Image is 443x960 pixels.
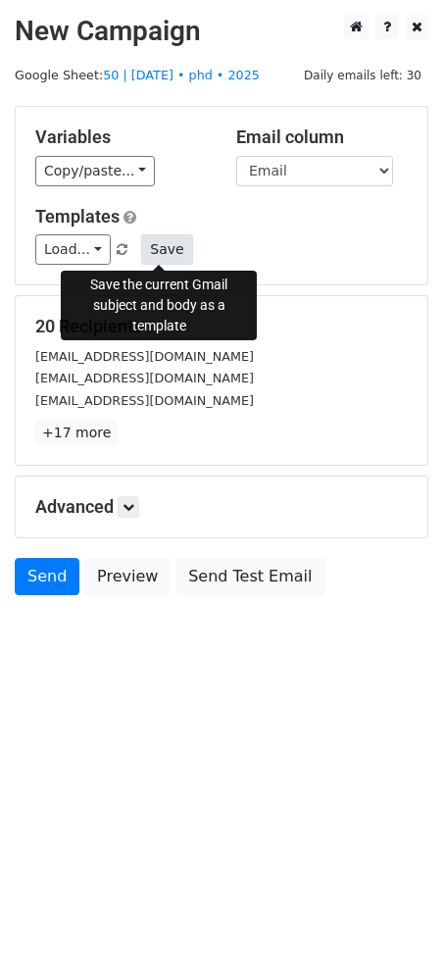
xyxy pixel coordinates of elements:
[84,558,171,595] a: Preview
[236,126,408,148] h5: Email column
[141,234,192,265] button: Save
[61,271,257,340] div: Save the current Gmail subject and body as a template
[297,65,428,86] span: Daily emails left: 30
[35,206,120,227] a: Templates
[35,126,207,148] h5: Variables
[15,558,79,595] a: Send
[35,421,118,445] a: +17 more
[35,393,254,408] small: [EMAIL_ADDRESS][DOMAIN_NAME]
[35,371,254,385] small: [EMAIL_ADDRESS][DOMAIN_NAME]
[35,316,408,337] h5: 20 Recipients
[35,349,254,364] small: [EMAIL_ADDRESS][DOMAIN_NAME]
[15,68,260,82] small: Google Sheet:
[297,68,428,82] a: Daily emails left: 30
[35,156,155,186] a: Copy/paste...
[35,496,408,518] h5: Advanced
[15,15,428,48] h2: New Campaign
[103,68,260,82] a: 50 | [DATE] • phd • 2025
[35,234,111,265] a: Load...
[175,558,324,595] a: Send Test Email
[345,866,443,960] iframe: Chat Widget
